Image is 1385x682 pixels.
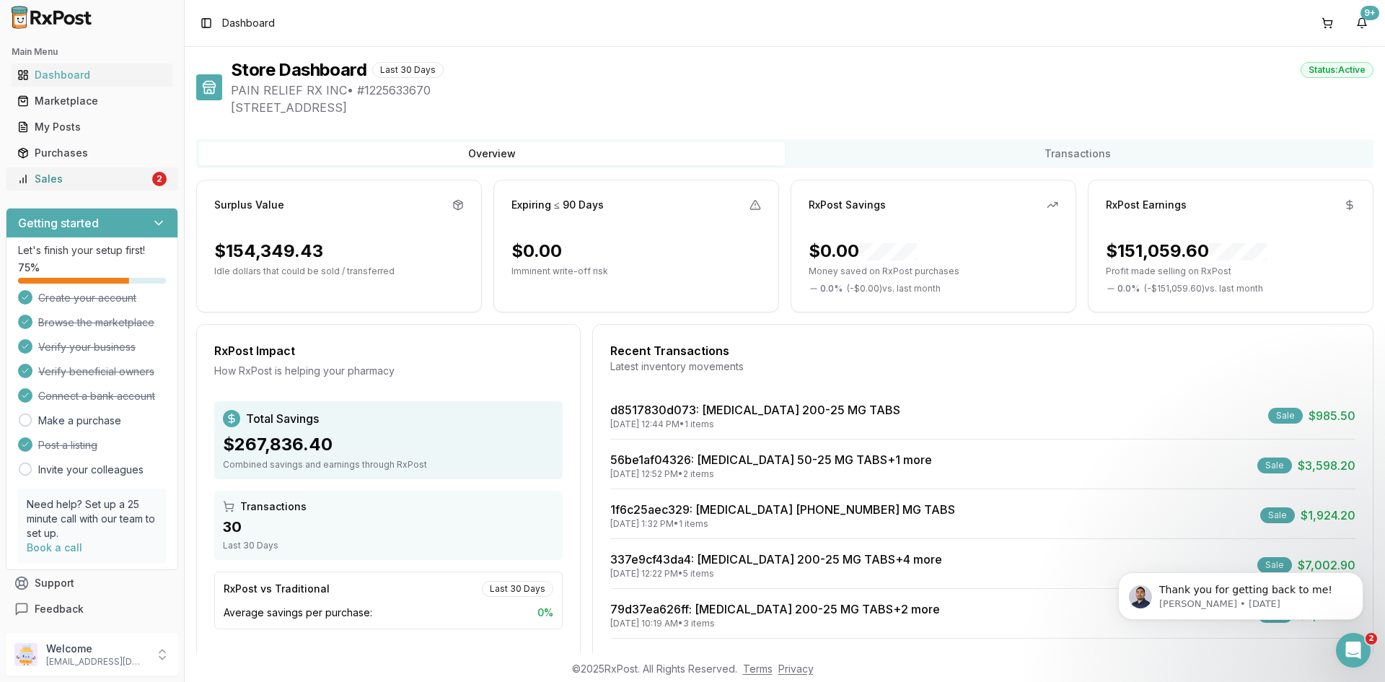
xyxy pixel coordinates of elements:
[1144,283,1263,294] span: ( - $151,059.60 ) vs. last month
[240,499,307,514] span: Transactions
[231,99,1373,116] span: [STREET_ADDRESS]
[18,243,166,258] p: Let's finish your setup first!
[1106,266,1355,277] p: Profit made selling on RxPost
[847,283,941,294] span: ( - $0.00 ) vs. last month
[511,266,761,277] p: Imminent write-off risk
[372,62,444,78] div: Last 30 Days
[223,459,554,471] div: Combined savings and earnings through RxPost
[1117,283,1140,294] span: 0.0 %
[1301,62,1373,78] div: Status: Active
[1106,240,1267,263] div: $151,059.60
[6,89,178,113] button: Marketplace
[12,88,172,114] a: Marketplace
[6,141,178,165] button: Purchases
[17,68,167,82] div: Dashboard
[809,240,917,263] div: $0.00
[152,172,167,186] div: 2
[1360,6,1379,20] div: 9+
[1260,507,1295,523] div: Sale
[809,198,886,212] div: RxPost Savings
[1106,198,1187,212] div: RxPost Earnings
[46,642,146,656] p: Welcome
[1336,633,1371,668] iframe: Intercom live chat
[214,240,323,263] div: $154,349.43
[12,62,172,88] a: Dashboard
[14,643,38,666] img: User avatar
[610,468,932,480] div: [DATE] 12:52 PM • 2 items
[35,602,84,616] span: Feedback
[785,142,1371,165] button: Transactions
[6,115,178,139] button: My Posts
[222,16,275,30] nav: breadcrumb
[610,568,942,580] div: [DATE] 12:22 PM • 5 items
[6,64,178,87] button: Dashboard
[6,6,98,29] img: RxPost Logo
[17,120,167,134] div: My Posts
[610,552,942,567] a: 337e9cf43da4: [MEDICAL_DATA] 200-25 MG TABS+4 more
[12,46,172,58] h2: Main Menu
[223,540,554,551] div: Last 30 Days
[17,172,149,186] div: Sales
[537,606,553,620] span: 0 %
[1350,12,1373,35] button: 9+
[12,140,172,166] a: Purchases
[38,463,144,477] a: Invite your colleagues
[610,518,955,530] div: [DATE] 1:32 PM • 1 items
[17,146,167,160] div: Purchases
[17,94,167,108] div: Marketplace
[224,582,330,596] div: RxPost vs Traditional
[743,663,773,675] a: Terms
[231,58,366,82] h1: Store Dashboard
[1257,458,1292,473] div: Sale
[610,618,940,629] div: [DATE] 10:19 AM • 3 items
[610,419,900,430] div: [DATE] 12:44 PM • 1 items
[199,142,785,165] button: Overview
[38,364,154,379] span: Verify beneficial owners
[46,656,146,668] p: [EMAIL_ADDRESS][DOMAIN_NAME]
[511,198,604,212] div: Expiring ≤ 90 Days
[1309,407,1355,424] span: $985.50
[12,114,172,140] a: My Posts
[214,266,464,277] p: Idle dollars that could be sold / transferred
[12,166,172,192] a: Sales2
[18,261,40,275] span: 75 %
[222,16,275,30] span: Dashboard
[38,414,121,428] a: Make a purchase
[223,517,554,537] div: 30
[38,291,136,305] span: Create your account
[610,342,1355,359] div: Recent Transactions
[610,453,932,467] a: 56be1af04326: [MEDICAL_DATA] 50-25 MG TABS+1 more
[38,438,97,453] span: Post a listing
[38,340,136,354] span: Verify your business
[224,606,372,620] span: Average savings per purchase:
[38,315,154,330] span: Browse the marketplace
[6,596,178,622] button: Feedback
[214,364,563,378] div: How RxPost is helping your pharmacy
[610,502,955,517] a: 1f6c25aec329: [MEDICAL_DATA] [PHONE_NUMBER] MG TABS
[809,266,1058,277] p: Money saved on RxPost purchases
[820,283,843,294] span: 0.0 %
[610,403,900,417] a: d8517830d073: [MEDICAL_DATA] 200-25 MG TABS
[1301,507,1355,524] span: $1,924.20
[231,82,1373,99] span: PAIN RELIEF RX INC • # 1225633670
[18,214,99,232] h3: Getting started
[223,433,554,456] div: $267,836.40
[6,570,178,596] button: Support
[246,410,319,427] span: Total Savings
[778,663,814,675] a: Privacy
[1096,542,1385,643] iframe: Intercom notifications message
[511,240,562,263] div: $0.00
[482,581,553,597] div: Last 30 Days
[214,198,284,212] div: Surplus Value
[1298,457,1355,474] span: $3,598.20
[1366,633,1377,644] span: 2
[27,497,157,541] p: Need help? Set up a 25 minute call with our team to set up.
[214,342,563,359] div: RxPost Impact
[6,167,178,191] button: Sales2
[27,541,82,554] a: Book a call
[610,602,940,616] a: 79d37ea626ff: [MEDICAL_DATA] 200-25 MG TABS+2 more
